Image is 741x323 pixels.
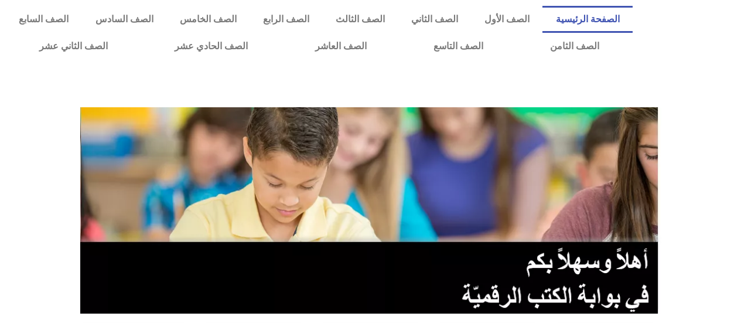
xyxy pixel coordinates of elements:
a: الصف الثالث [322,6,398,33]
a: الصف العاشر [282,33,400,60]
a: الصف الثامن [517,33,633,60]
a: الصف الثاني عشر [6,33,141,60]
a: الصف الحادي عشر [141,33,281,60]
a: الصف الخامس [166,6,250,33]
a: الصفحة الرئيسية [542,6,633,33]
a: الصف السادس [82,6,166,33]
a: الصف الثاني [398,6,471,33]
a: الصف الرابع [250,6,322,33]
a: الصف الأول [471,6,542,33]
a: الصف السابع [6,6,82,33]
a: الصف التاسع [400,33,517,60]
